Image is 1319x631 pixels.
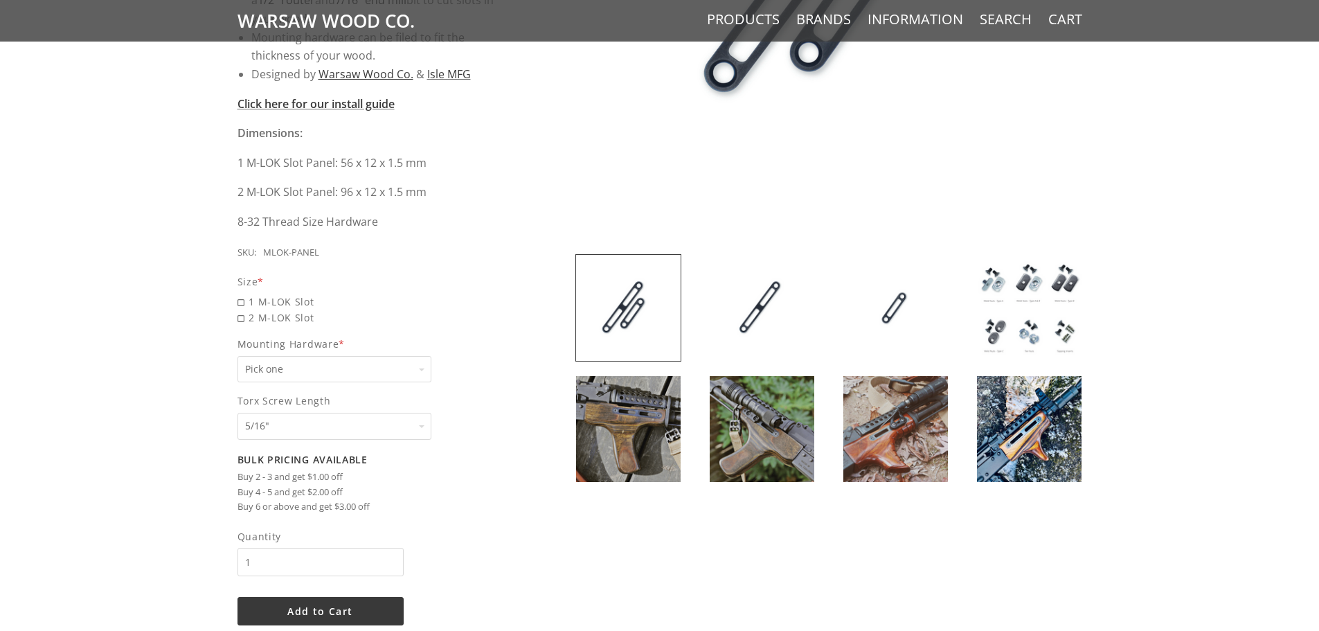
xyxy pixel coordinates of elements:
p: 1 M-LOK Slot Panel: 56 x 12 x 1.5 mm [237,154,503,172]
div: SKU: [237,245,256,260]
img: DIY M-LOK Panel Inserts [710,255,814,361]
a: Brands [796,10,851,28]
img: DIY M-LOK Panel Inserts [576,376,681,482]
span: Torx Screw Length [237,393,503,409]
span: Add to Cart [287,605,352,618]
img: DIY M-LOK Panel Inserts [977,255,1082,361]
p: 8-32 Thread Size Hardware [237,213,503,231]
a: Warsaw Wood Co. [318,66,413,82]
span: 2 M-LOK Slot [237,310,503,326]
a: Isle MFG [427,66,471,82]
li: Mounting hardware can be filed to fit the thickness of your wood. [251,28,503,65]
span: Mounting Hardware [237,336,503,352]
li: Designed by & [251,65,503,84]
select: Torx Screw Length [237,413,431,440]
span: Quantity [237,528,404,544]
a: Information [868,10,963,28]
a: Click here for our install guide [237,96,395,112]
div: Size [237,274,503,290]
div: MLOK-PANEL [263,245,319,260]
input: Quantity [237,548,404,576]
a: Cart [1048,10,1082,28]
p: 2 M-LOK Slot Panel: 96 x 12 x 1.5 mm [237,183,503,202]
li: Buy 2 - 3 and get $1.00 off [237,470,503,485]
li: Buy 6 or above and get $3.00 off [237,499,503,515]
img: DIY M-LOK Panel Inserts [843,255,948,361]
li: Buy 4 - 5 and get $2.00 off [237,485,503,500]
strong: Dimensions: [237,125,303,141]
a: Search [980,10,1032,28]
span: 1 M-LOK Slot [237,294,503,310]
img: DIY M-LOK Panel Inserts [576,255,681,361]
a: Products [707,10,780,28]
h2: Bulk Pricing Available [237,454,503,466]
img: DIY M-LOK Panel Inserts [843,376,948,482]
select: Mounting Hardware* [237,356,431,383]
button: Add to Cart [237,597,404,625]
img: DIY M-LOK Panel Inserts [977,376,1082,482]
img: DIY M-LOK Panel Inserts [710,376,814,482]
